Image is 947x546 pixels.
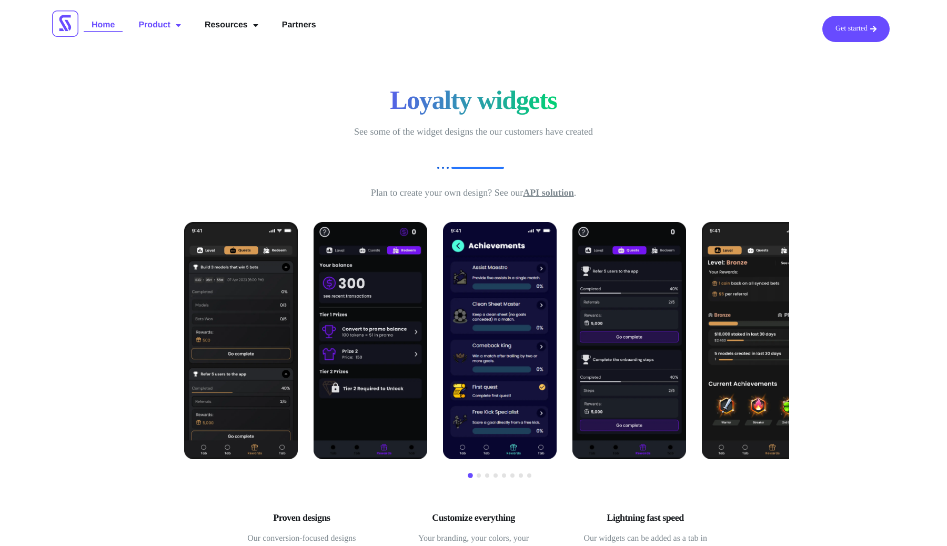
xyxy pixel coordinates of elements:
div: 1 / 8 [184,222,298,459]
div: 4 / 8 [572,222,686,459]
img: Loyalty widget - redeem page with points balance [314,222,427,459]
a: Resources [197,17,266,34]
img: Scrimmage Square Icon Logo [52,11,78,37]
img: Loyalty widget - levels and tiers page [702,222,815,459]
img: Loyalty widget achievements page - gamified badges [443,222,557,459]
h5: Lightning fast speed [580,511,710,525]
span: Get started [835,25,868,33]
a: API solution [523,187,574,198]
div: 2 / 8 [314,222,427,459]
a: Product [130,17,188,34]
div: 5 / 8 [702,222,815,459]
a: Get started [822,16,890,42]
div: 3 / 8 [443,222,557,459]
span: Loyalty widgets [390,84,557,116]
img: Loyalty widget quests page - referral quest [184,222,298,459]
h5: Proven designs [237,511,367,525]
nav: Menu [84,16,324,35]
p: Plan to create your own design? See our . [371,185,576,201]
img: Loyalty widget - levels and tiers page [572,222,686,459]
a: Partners [274,16,324,35]
p: See some of the widget designs the our customers have created [337,124,610,140]
a: Home [84,16,123,35]
div: Image Carousel [184,222,815,461]
h5: Customize everything [409,511,539,525]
